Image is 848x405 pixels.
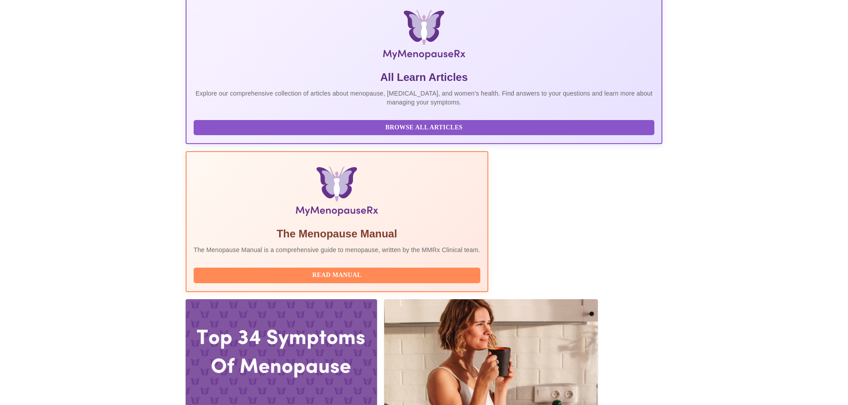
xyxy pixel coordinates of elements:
[194,245,480,254] p: The Menopause Manual is a comprehensive guide to menopause, written by the MMRx Clinical team.
[194,268,480,283] button: Read Manual
[194,271,483,278] a: Read Manual
[194,123,657,131] a: Browse All Articles
[265,10,583,63] img: MyMenopauseRx Logo
[194,89,654,107] p: Explore our comprehensive collection of articles about menopause, [MEDICAL_DATA], and women's hea...
[239,166,434,220] img: Menopause Manual
[194,70,654,84] h5: All Learn Articles
[203,122,645,133] span: Browse All Articles
[194,120,654,136] button: Browse All Articles
[194,227,480,241] h5: The Menopause Manual
[203,270,471,281] span: Read Manual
